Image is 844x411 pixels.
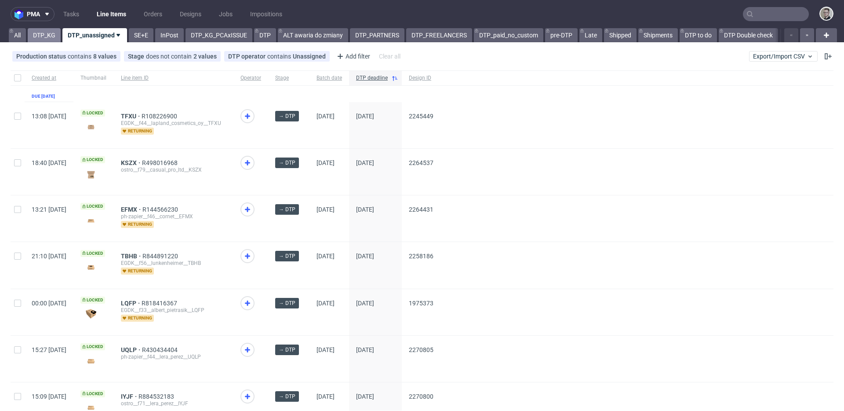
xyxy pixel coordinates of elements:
span: Stage [128,53,146,60]
span: 2270800 [409,393,433,400]
span: 2258186 [409,253,433,260]
img: version_two_editor_design [80,355,102,367]
img: Krystian Gaza [820,7,833,20]
a: pre-DTP [545,28,578,42]
span: 13:21 [DATE] [32,206,66,213]
img: version_two_editor_design [80,215,102,227]
span: [DATE] [356,393,374,400]
span: DTP operator [228,53,267,60]
div: EGDK__f56__lunkenheimer__TBHB [121,260,226,267]
div: Unassigned [293,53,326,60]
a: Orders [138,7,167,21]
img: version_two_editor_design.png [80,168,102,180]
a: Designs [175,7,207,21]
span: [DATE] [316,253,335,260]
span: Locked [80,156,105,163]
a: R108226900 [142,113,179,120]
div: EGDK__f33__albert_pietrasik__LQFP [121,307,226,314]
a: R818416367 [142,300,179,307]
span: [DATE] [356,253,374,260]
span: → DTP [279,346,295,354]
div: 2 values [193,53,217,60]
span: 21:10 [DATE] [32,253,66,260]
span: [DATE] [356,113,374,120]
a: R884532183 [138,393,176,400]
span: Locked [80,250,105,257]
span: 18:40 [DATE] [32,159,66,166]
span: contains [68,53,93,60]
a: TFXU [121,113,142,120]
span: [DATE] [356,159,374,166]
span: returning [121,268,154,275]
span: [DATE] [316,159,335,166]
a: DTP_paid_no_custom [474,28,543,42]
a: DTP [254,28,276,42]
img: logo [15,9,27,19]
a: DTP_unassigned [62,28,127,42]
a: R144566230 [142,206,180,213]
a: R430434404 [142,346,179,353]
span: Stage [275,74,302,82]
span: → DTP [279,299,295,307]
a: Impositions [245,7,287,21]
button: Export/Import CSV [749,51,818,62]
a: Shipped [604,28,637,42]
span: → DTP [279,252,295,260]
a: DTP to do [680,28,717,42]
button: pma [11,7,55,21]
span: pma [27,11,40,17]
div: Due [DATE] [32,93,55,100]
span: returning [121,221,154,228]
span: Design ID [409,74,433,82]
span: 00:00 [DATE] [32,300,66,307]
a: IYJF [121,393,138,400]
a: KSZX [121,159,142,166]
span: → DTP [279,112,295,120]
span: Locked [80,343,105,350]
span: Batch date [316,74,342,82]
a: TBHB [121,253,142,260]
span: DTP deadline [356,74,388,82]
a: InPost [155,28,184,42]
a: EFMX [121,206,142,213]
span: Locked [80,203,105,210]
a: R498016968 [142,159,179,166]
span: Production status [16,53,68,60]
div: Clear all [377,50,402,62]
span: 2264431 [409,206,433,213]
a: Tasks [58,7,84,21]
div: ostro__f71__lera_perez__IYJF [121,400,226,407]
div: EGDK__f44__lapland_cosmetics_oy__TFXU [121,120,226,127]
a: UQLP [121,346,142,353]
span: Line item ID [121,74,226,82]
a: Late [579,28,602,42]
span: LQFP [121,300,142,307]
span: [DATE] [316,300,335,307]
span: Operator [240,74,261,82]
span: 13:08 [DATE] [32,113,66,120]
a: Line Items [91,7,131,21]
a: SE+E [129,28,153,42]
img: version_two_editor_design [80,121,102,133]
a: Jobs [214,7,238,21]
span: → DTP [279,205,295,213]
div: ph-zapier__f46__cornet__EFMX [121,213,226,220]
span: 2264537 [409,159,433,166]
span: returning [121,128,154,135]
a: DTP Double check [719,28,778,42]
div: 8 values [93,53,116,60]
span: Locked [80,390,105,397]
span: [DATE] [316,393,335,400]
div: ostro__f79__casual_pro_ltd__KSZX [121,166,226,173]
a: All [9,28,26,42]
span: [DATE] [356,206,374,213]
span: Export/Import CSV [753,53,814,60]
span: 1975373 [409,300,433,307]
